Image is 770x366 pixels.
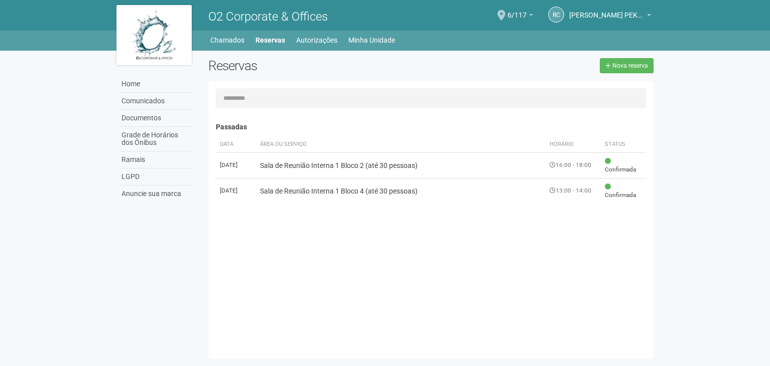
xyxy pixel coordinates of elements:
[216,123,646,131] h4: Passadas
[119,186,193,202] a: Anuncie sua marca
[569,13,651,21] a: [PERSON_NAME] PEKLY LUZ
[569,2,645,19] span: RICARDO CABRAL PEKLY LUZ
[256,152,546,178] td: Sala de Reunião Interna 1 Bloco 2 (até 30 pessoas)
[256,136,546,153] th: Área ou Serviço
[348,33,395,47] a: Minha Unidade
[119,168,193,186] a: LGPD
[119,93,193,110] a: Comunicados
[605,182,642,200] span: Confirmada
[216,178,256,204] td: [DATE]
[546,136,601,153] th: Horário
[507,2,527,19] span: 6/117
[119,110,193,127] a: Documentos
[216,136,256,153] th: Data
[210,33,244,47] a: Chamados
[548,7,564,23] a: RC
[546,178,601,204] td: 13:00 - 14:00
[296,33,337,47] a: Autorizações
[208,58,423,73] h2: Reservas
[255,33,285,47] a: Reservas
[119,127,193,151] a: Grade de Horários dos Ônibus
[605,157,642,174] span: Confirmada
[119,76,193,93] a: Home
[612,62,648,69] span: Nova reserva
[116,5,192,65] img: logo.jpg
[256,178,546,204] td: Sala de Reunião Interna 1 Bloco 4 (até 30 pessoas)
[119,151,193,168] a: Ramais
[601,136,646,153] th: Status
[600,58,654,73] a: Nova reserva
[546,152,601,178] td: 16:00 - 18:00
[208,10,328,24] span: O2 Corporate & Offices
[507,13,533,21] a: 6/117
[216,152,256,178] td: [DATE]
